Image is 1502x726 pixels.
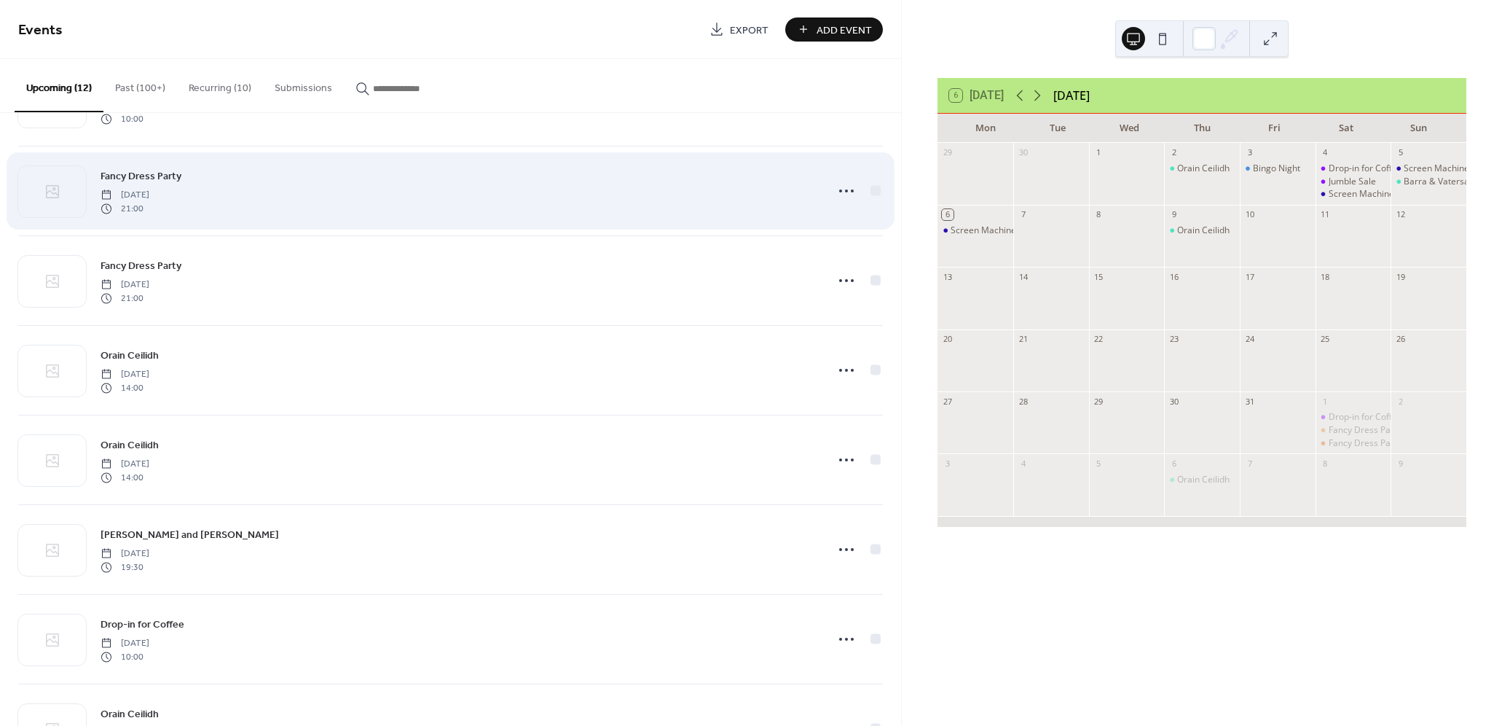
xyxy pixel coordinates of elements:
[1018,209,1029,220] div: 7
[1093,334,1104,345] div: 22
[101,561,149,574] span: 19:30
[101,526,279,543] a: [PERSON_NAME] and [PERSON_NAME]
[101,259,181,274] span: Fancy Dress Party
[942,271,953,282] div: 13
[1168,209,1179,220] div: 9
[1395,458,1406,469] div: 9
[1093,114,1165,143] div: Wed
[1395,271,1406,282] div: 19
[103,59,177,111] button: Past (100+)
[1329,437,1401,450] div: Fancy Dress Party
[1053,87,1090,104] div: [DATE]
[1329,163,1402,175] div: Drop-in for Coffee
[1093,458,1104,469] div: 5
[1018,334,1029,345] div: 21
[785,17,883,42] button: Add Event
[1391,176,1466,188] div: Barra & Vatersay Triathlon
[1244,271,1255,282] div: 17
[1168,458,1179,469] div: 6
[101,381,149,394] span: 14:00
[101,278,149,292] span: [DATE]
[1329,188,1394,200] div: Screen Machine
[1018,271,1029,282] div: 14
[101,189,149,202] span: [DATE]
[1320,334,1331,345] div: 25
[1244,209,1255,220] div: 10
[730,23,768,38] span: Export
[1093,396,1104,407] div: 29
[1329,176,1376,188] div: Jumble Sale
[1164,163,1240,175] div: Orain Ceilidh
[942,334,953,345] div: 20
[101,347,159,364] a: Orain Ceilidh
[937,225,1013,237] div: Screen Machine
[101,202,149,215] span: 21:00
[1164,225,1240,237] div: Orain Ceilidh
[1253,163,1300,175] div: Bingo Night
[1404,163,1469,175] div: Screen Machine
[1395,334,1406,345] div: 26
[942,396,953,407] div: 27
[1316,176,1391,188] div: Jumble Sale
[1391,163,1466,175] div: Screen Machine
[101,169,181,184] span: Fancy Dress Party
[1329,411,1402,423] div: Drop-in for Coffee
[263,59,344,111] button: Submissions
[101,650,149,663] span: 10:00
[1329,424,1401,437] div: Fancy Dress Party
[1177,225,1230,237] div: Orain Ceilidh
[1316,163,1391,175] div: Drop-in for Coffee
[1238,114,1310,143] div: Fri
[1320,396,1331,407] div: 1
[101,292,149,305] span: 21:00
[101,707,159,722] span: Orain Ceilidh
[177,59,263,111] button: Recurring (10)
[101,437,159,453] a: Orain Ceilidh
[1168,396,1179,407] div: 30
[1168,334,1179,345] div: 23
[1093,209,1104,220] div: 8
[1320,209,1331,220] div: 11
[101,637,149,650] span: [DATE]
[18,16,63,44] span: Events
[1320,147,1331,158] div: 4
[1093,147,1104,158] div: 1
[101,257,181,274] a: Fancy Dress Party
[101,112,149,125] span: 10:00
[101,706,159,722] a: Orain Ceilidh
[1164,474,1240,486] div: Orain Ceilidh
[1166,114,1238,143] div: Thu
[1244,147,1255,158] div: 3
[101,547,149,561] span: [DATE]
[101,471,149,484] span: 14:00
[949,114,1021,143] div: Mon
[1320,271,1331,282] div: 18
[101,348,159,364] span: Orain Ceilidh
[15,59,103,112] button: Upcoming (12)
[1244,334,1255,345] div: 24
[1316,411,1391,423] div: Drop-in for Coffee
[101,438,159,453] span: Orain Ceilidh
[1320,458,1331,469] div: 8
[1310,114,1383,143] div: Sat
[1018,147,1029,158] div: 30
[1395,209,1406,220] div: 12
[1168,147,1179,158] div: 2
[101,528,279,543] span: [PERSON_NAME] and [PERSON_NAME]
[1383,114,1455,143] div: Sun
[1177,163,1230,175] div: Orain Ceilidh
[101,616,184,633] a: Drop-in for Coffee
[1244,396,1255,407] div: 31
[101,617,184,633] span: Drop-in for Coffee
[1018,396,1029,407] div: 28
[101,168,181,184] a: Fancy Dress Party
[101,368,149,381] span: [DATE]
[1093,271,1104,282] div: 15
[942,458,953,469] div: 3
[817,23,872,38] span: Add Event
[942,147,953,158] div: 29
[1395,396,1406,407] div: 2
[699,17,779,42] a: Export
[1316,188,1391,200] div: Screen Machine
